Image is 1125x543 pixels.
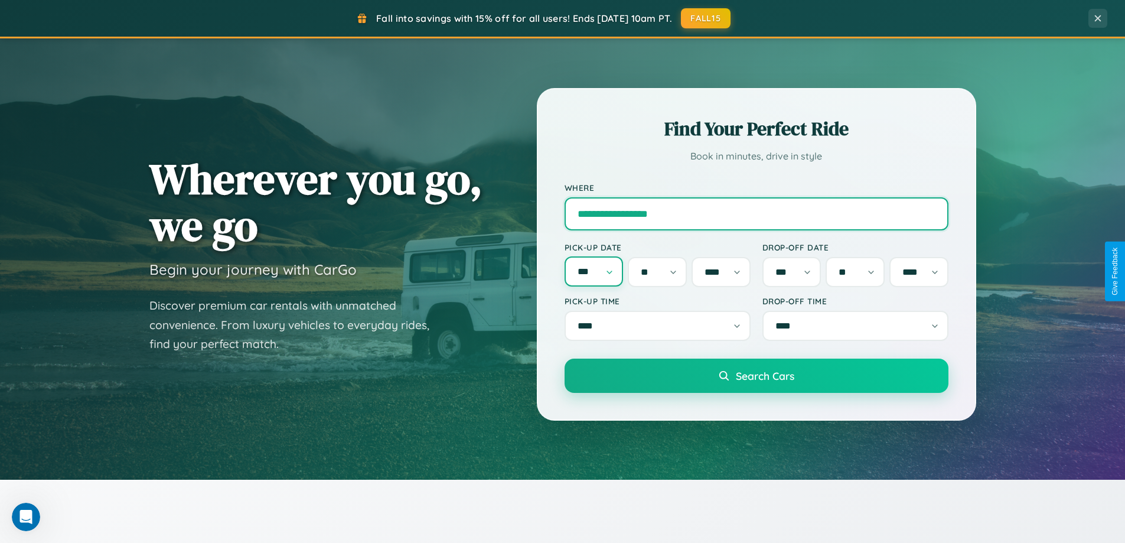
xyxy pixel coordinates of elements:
[565,296,751,306] label: Pick-up Time
[149,261,357,278] h3: Begin your journey with CarGo
[565,242,751,252] label: Pick-up Date
[565,116,948,142] h2: Find Your Perfect Ride
[762,296,948,306] label: Drop-off Time
[565,183,948,193] label: Where
[12,503,40,531] iframe: Intercom live chat
[736,369,794,382] span: Search Cars
[149,155,482,249] h1: Wherever you go, we go
[565,359,948,393] button: Search Cars
[1111,248,1119,295] div: Give Feedback
[681,8,731,28] button: FALL15
[376,12,672,24] span: Fall into savings with 15% off for all users! Ends [DATE] 10am PT.
[149,296,445,354] p: Discover premium car rentals with unmatched convenience. From luxury vehicles to everyday rides, ...
[762,242,948,252] label: Drop-off Date
[565,148,948,165] p: Book in minutes, drive in style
